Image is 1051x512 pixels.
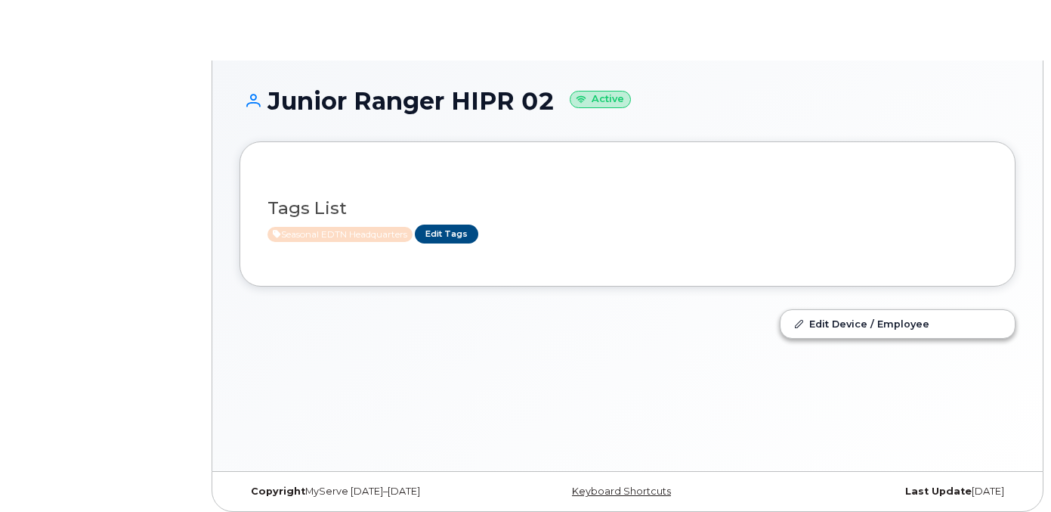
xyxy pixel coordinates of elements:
[757,486,1015,498] div: [DATE]
[415,225,478,244] a: Edit Tags
[572,486,671,497] a: Keyboard Shortcuts
[570,91,631,108] small: Active
[267,227,413,242] span: Active
[267,199,988,218] h3: Tags List
[905,486,972,497] strong: Last Update
[781,310,1015,337] a: Edit Device / Employee
[240,486,498,498] div: MyServe [DATE]–[DATE]
[240,88,1015,114] h1: Junior Ranger HIPR 02
[251,486,305,497] strong: Copyright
